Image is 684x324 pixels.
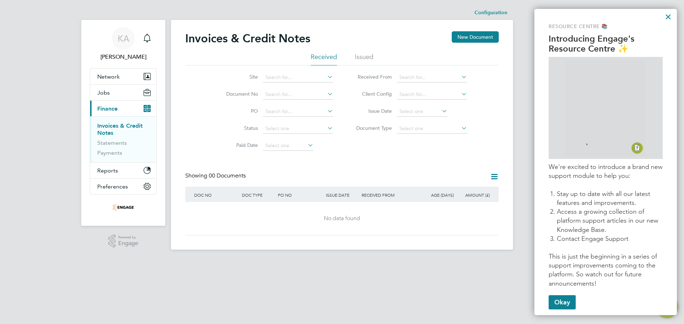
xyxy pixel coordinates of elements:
div: AMOUNT (£) [456,187,492,203]
label: Status [217,125,258,131]
span: Kaci Allen [90,53,157,61]
button: New Document [452,31,499,43]
a: Go to account details [90,27,157,61]
label: Document Type [351,125,392,131]
input: Search for... [397,73,467,83]
img: GIF of Resource Centre being opened [566,60,646,156]
div: ISSUE DATE [324,187,360,203]
h2: Invoices & Credit Notes [185,31,310,46]
p: We're excited to introduce a brand new support module to help you: [549,163,663,180]
input: Select one [397,107,447,117]
p: This is just the beginning in a series of support improvements coming to the platform. So watch o... [549,252,663,288]
a: Statements [97,139,127,146]
span: Reports [97,167,118,174]
div: DOC NO [192,187,240,203]
li: Issued [355,53,373,65]
input: Select one [263,124,333,134]
span: Jobs [97,89,110,96]
span: 00 Documents [209,172,246,179]
span: Network [97,73,120,80]
div: AGE (DAYS) [420,187,456,203]
input: Select one [397,124,467,134]
p: Resource Centre 📚 [549,23,663,30]
img: uandp-logo-retina.png [113,202,134,213]
input: Search for... [397,90,467,100]
span: Finance [97,105,118,112]
input: Search for... [263,90,333,100]
li: Configuration [475,6,507,20]
span: Powered by [118,234,138,240]
span: Preferences [97,183,128,190]
label: Site [217,74,258,80]
nav: Main navigation [81,20,165,226]
p: Introducing Engage's [549,34,663,44]
a: Payments [97,149,122,156]
label: Received From [351,74,392,80]
span: KA [118,34,129,43]
button: Okay [549,295,576,309]
button: Close [665,11,672,22]
div: DOC TYPE [240,187,276,203]
label: Client Config [351,91,392,97]
label: Document No [217,91,258,97]
input: Search for... [263,107,333,117]
input: Select one [263,141,313,151]
label: PO [217,108,258,114]
li: Received [311,53,337,65]
div: PO NO [276,187,324,203]
a: Invoices & Credit Notes [97,122,142,136]
input: Search for... [263,73,333,83]
li: Access a growing collection of platform support articles in our new Knowledge Base. [557,207,663,234]
label: Issue Date [351,108,392,114]
div: Showing [185,172,247,180]
label: Paid Date [217,142,258,148]
p: Resource Centre ✨ [549,44,663,54]
div: No data found [192,215,492,222]
li: Stay up to date with all our latest features and improvements. [557,190,663,207]
a: Go to home page [90,202,157,213]
li: Contact Engage Support [557,234,663,243]
div: RECEIVED FROM [360,187,420,203]
span: Engage [118,240,138,246]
